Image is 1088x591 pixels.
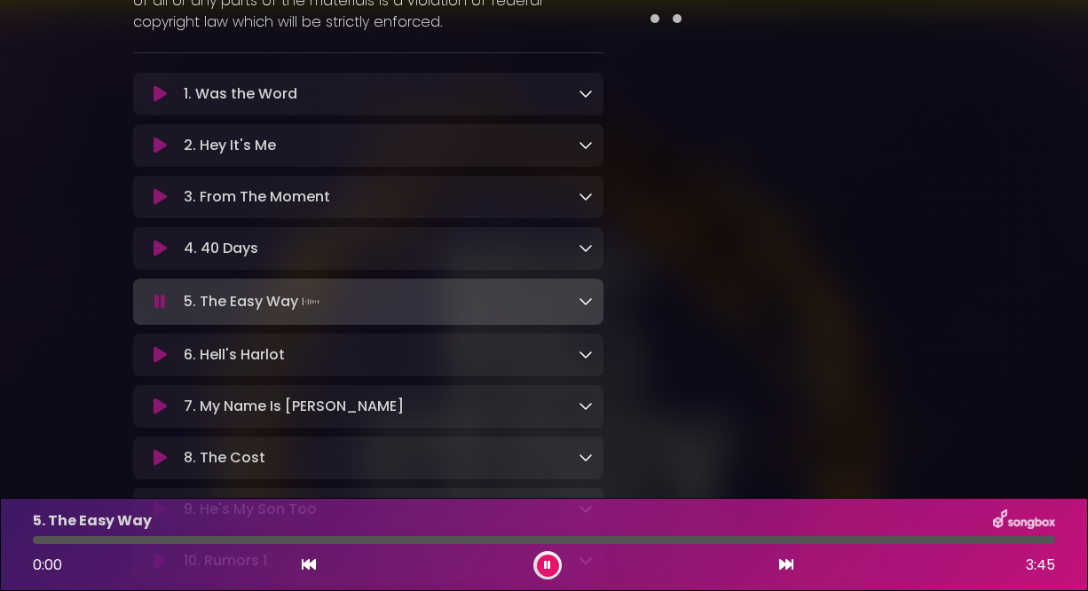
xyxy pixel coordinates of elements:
[184,396,404,417] p: 7. My Name Is [PERSON_NAME]
[33,555,62,575] span: 0:00
[33,510,152,532] p: 5. The Easy Way
[184,344,285,366] p: 6. Hell's Harlot
[184,238,258,259] p: 4. 40 Days
[184,83,297,105] p: 1. Was the Word
[184,447,265,469] p: 8. The Cost
[184,135,276,156] p: 2. Hey It's Me
[184,289,323,314] p: 5. The Easy Way
[993,509,1055,532] img: songbox-logo-white.png
[1026,555,1055,576] span: 3:45
[184,186,330,208] p: 3. From The Moment
[298,289,323,314] img: waveform4.gif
